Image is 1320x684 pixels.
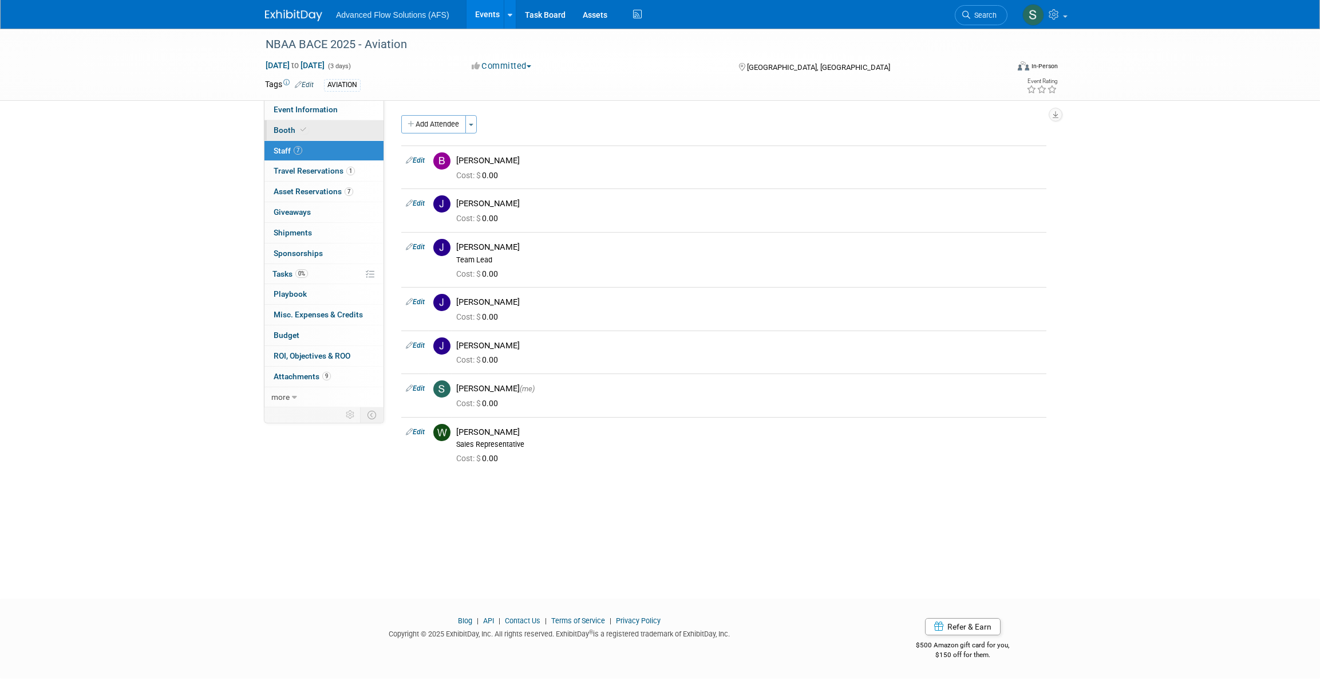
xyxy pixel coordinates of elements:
[456,440,1042,449] div: Sales Representative
[406,156,425,164] a: Edit
[264,202,384,222] a: Giveaways
[940,60,1058,77] div: Event Format
[456,383,1042,394] div: [PERSON_NAME]
[274,207,311,217] span: Giveaways
[264,346,384,366] a: ROI, Objectives & ROO
[456,171,503,180] span: 0.00
[456,155,1042,166] div: [PERSON_NAME]
[345,187,353,196] span: 7
[456,454,482,463] span: Cost: $
[433,294,450,311] img: J.jpg
[327,62,351,70] span: (3 days)
[264,325,384,345] a: Budget
[456,312,503,321] span: 0.00
[456,355,482,364] span: Cost: $
[264,223,384,243] a: Shipments
[346,167,355,175] span: 1
[274,105,338,114] span: Event Information
[456,399,503,408] span: 0.00
[542,616,550,625] span: |
[483,616,494,625] a: API
[505,616,540,625] a: Contact Us
[264,182,384,202] a: Asset Reservations7
[433,152,450,170] img: B.jpg
[324,79,361,91] div: AVIATION
[458,616,472,625] a: Blog
[272,269,308,278] span: Tasks
[265,626,853,639] div: Copyright © 2025 ExhibitDay, Inc. All rights reserved. ExhibitDay is a registered trademark of Ex...
[264,367,384,387] a: Attachments9
[955,5,1007,25] a: Search
[274,310,363,319] span: Misc. Expenses & Credits
[468,60,536,72] button: Committed
[271,392,290,402] span: more
[265,10,322,21] img: ExhibitDay
[970,11,997,19] span: Search
[925,618,1001,635] a: Refer & Earn
[264,100,384,120] a: Event Information
[456,269,482,278] span: Cost: $
[747,63,890,72] span: [GEOGRAPHIC_DATA], [GEOGRAPHIC_DATA]
[264,305,384,325] a: Misc. Expenses & Credits
[264,387,384,407] a: more
[456,454,503,463] span: 0.00
[456,340,1042,351] div: [PERSON_NAME]
[1031,62,1058,70] div: In-Person
[274,351,350,360] span: ROI, Objectives & ROO
[456,427,1042,438] div: [PERSON_NAME]
[264,284,384,304] a: Playbook
[607,616,614,625] span: |
[456,255,1042,265] div: Team Lead
[406,341,425,349] a: Edit
[406,298,425,306] a: Edit
[474,616,481,625] span: |
[433,239,450,256] img: J.jpg
[871,633,1056,659] div: $500 Amazon gift card for you,
[456,355,503,364] span: 0.00
[274,289,307,298] span: Playbook
[361,407,384,422] td: Toggle Event Tabs
[295,81,314,89] a: Edit
[290,61,301,70] span: to
[264,161,384,181] a: Travel Reservations1
[456,242,1042,253] div: [PERSON_NAME]
[274,125,309,135] span: Booth
[406,428,425,436] a: Edit
[433,337,450,355] img: J.jpg
[456,269,503,278] span: 0.00
[274,146,302,155] span: Staff
[551,616,605,625] a: Terms of Service
[433,195,450,213] img: J.jpg
[265,78,314,92] td: Tags
[274,187,353,196] span: Asset Reservations
[1018,61,1029,70] img: Format-Inperson.png
[406,199,425,207] a: Edit
[456,171,482,180] span: Cost: $
[336,10,449,19] span: Advanced Flow Solutions (AFS)
[274,331,299,340] span: Budget
[406,243,425,251] a: Edit
[456,198,1042,209] div: [PERSON_NAME]
[274,166,355,175] span: Travel Reservations
[456,297,1042,308] div: [PERSON_NAME]
[264,243,384,264] a: Sponsorships
[264,141,384,161] a: Staff7
[295,269,308,278] span: 0%
[496,616,503,625] span: |
[616,616,661,625] a: Privacy Policy
[456,214,482,223] span: Cost: $
[274,228,312,237] span: Shipments
[262,34,990,55] div: NBAA BACE 2025 - Aviation
[274,372,331,381] span: Attachments
[274,249,323,258] span: Sponsorships
[294,146,302,155] span: 7
[264,120,384,140] a: Booth
[341,407,361,422] td: Personalize Event Tab Strip
[1022,4,1044,26] img: Steve McAnally
[456,312,482,321] span: Cost: $
[456,214,503,223] span: 0.00
[1026,78,1057,84] div: Event Rating
[456,399,482,408] span: Cost: $
[401,115,466,133] button: Add Attendee
[301,127,306,133] i: Booth reservation complete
